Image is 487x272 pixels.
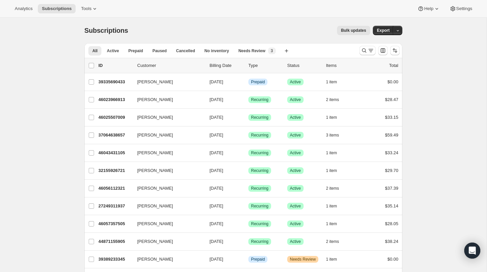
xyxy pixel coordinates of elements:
[378,46,388,55] button: Customize table column order and visibility
[326,79,337,85] span: 1 item
[98,77,398,87] div: 39335690433[PERSON_NAME][DATE]InfoPrepaidSuccessActive1 item$0.00
[98,95,398,104] div: 46023966913[PERSON_NAME][DATE]SuccessRecurringSuccessActive2 items$28.47
[210,186,223,191] span: [DATE]
[373,26,394,35] button: Export
[326,95,346,104] button: 2 items
[137,203,173,209] span: [PERSON_NAME]
[341,28,366,33] span: Bulk updates
[251,221,268,226] span: Recurring
[98,114,132,121] p: 46025507009
[281,46,292,56] button: Create new view
[326,148,344,158] button: 1 item
[210,62,243,69] p: Billing Date
[326,62,359,69] div: Items
[137,114,173,121] span: [PERSON_NAME]
[290,150,301,156] span: Active
[326,237,346,246] button: 2 items
[98,148,398,158] div: 46043431105[PERSON_NAME][DATE]SuccessRecurringSuccessActive1 item$33.24
[290,221,301,226] span: Active
[205,48,229,54] span: No inventory
[385,115,398,120] span: $33.15
[98,132,132,139] p: 37064638657
[98,166,398,175] div: 32155926721[PERSON_NAME][DATE]SuccessRecurringSuccessActive1 item$29.70
[326,168,337,173] span: 1 item
[210,203,223,208] span: [DATE]
[326,115,337,120] span: 1 item
[98,255,398,264] div: 39389233345[PERSON_NAME][DATE]InfoPrepaidWarningNeeds Review1 item$0.00
[385,239,398,244] span: $38.24
[251,79,265,85] span: Prepaid
[98,96,132,103] p: 46023966913
[98,130,398,140] div: 37064638657[PERSON_NAME][DATE]SuccessRecurringSuccessActive3 items$59.49
[133,201,200,211] button: [PERSON_NAME]
[326,77,344,87] button: 1 item
[133,130,200,141] button: [PERSON_NAME]
[326,130,346,140] button: 3 items
[290,115,301,120] span: Active
[133,218,200,229] button: [PERSON_NAME]
[133,236,200,247] button: [PERSON_NAME]
[359,46,376,55] button: Search and filter results
[137,220,173,227] span: [PERSON_NAME]
[133,77,200,87] button: [PERSON_NAME]
[42,6,72,11] span: Subscriptions
[133,183,200,194] button: [PERSON_NAME]
[326,97,339,102] span: 2 items
[98,185,132,192] p: 46056112321
[98,167,132,174] p: 32155926721
[128,48,143,54] span: Prepaid
[385,203,398,208] span: $35.14
[271,48,273,54] span: 3
[137,167,173,174] span: [PERSON_NAME]
[137,62,204,69] p: Customer
[98,238,132,245] p: 44871155905
[387,257,398,262] span: $0.00
[98,184,398,193] div: 46056112321[PERSON_NAME][DATE]SuccessRecurringSuccessActive2 items$37.39
[326,132,339,138] span: 3 items
[326,221,337,226] span: 1 item
[133,148,200,158] button: [PERSON_NAME]
[133,165,200,176] button: [PERSON_NAME]
[456,6,472,11] span: Settings
[137,238,173,245] span: [PERSON_NAME]
[251,115,268,120] span: Recurring
[385,168,398,173] span: $29.70
[290,132,301,138] span: Active
[251,239,268,244] span: Recurring
[389,62,398,69] p: Total
[98,203,132,209] p: 27249311937
[98,79,132,85] p: 39335690433
[81,6,91,11] span: Tools
[326,201,344,211] button: 1 item
[385,150,398,155] span: $33.24
[251,168,268,173] span: Recurring
[385,132,398,138] span: $59.49
[98,256,132,263] p: 39389233345
[326,186,339,191] span: 2 items
[326,113,344,122] button: 1 item
[326,184,346,193] button: 2 items
[326,219,344,229] button: 1 item
[326,239,339,244] span: 2 items
[98,150,132,156] p: 46043431105
[210,221,223,226] span: [DATE]
[326,255,344,264] button: 1 item
[133,112,200,123] button: [PERSON_NAME]
[464,243,480,259] div: Open Intercom Messenger
[210,150,223,155] span: [DATE]
[251,257,265,262] span: Prepaid
[137,132,173,139] span: [PERSON_NAME]
[251,150,268,156] span: Recurring
[98,237,398,246] div: 44871155905[PERSON_NAME][DATE]SuccessRecurringSuccessActive2 items$38.24
[210,97,223,102] span: [DATE]
[251,97,268,102] span: Recurring
[326,166,344,175] button: 1 item
[137,96,173,103] span: [PERSON_NAME]
[424,6,433,11] span: Help
[326,203,337,209] span: 1 item
[137,256,173,263] span: [PERSON_NAME]
[176,48,195,54] span: Cancelled
[390,46,400,55] button: Sort the results
[133,94,200,105] button: [PERSON_NAME]
[210,257,223,262] span: [DATE]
